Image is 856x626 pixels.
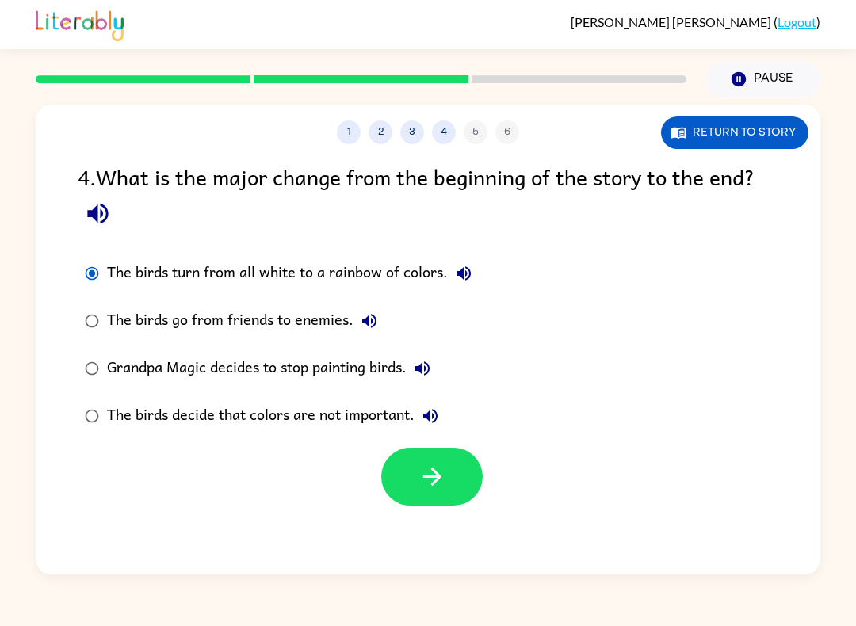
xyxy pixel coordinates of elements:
[78,160,778,234] div: 4 . What is the major change from the beginning of the story to the end?
[432,120,456,144] button: 4
[107,305,385,337] div: The birds go from friends to enemies.
[400,120,424,144] button: 3
[107,353,438,384] div: Grandpa Magic decides to stop painting birds.
[415,400,446,432] button: The birds decide that colors are not important.
[369,120,392,144] button: 2
[353,305,385,337] button: The birds go from friends to enemies.
[661,116,808,149] button: Return to story
[337,120,361,144] button: 1
[571,14,774,29] span: [PERSON_NAME] [PERSON_NAME]
[36,6,124,41] img: Literably
[407,353,438,384] button: Grandpa Magic decides to stop painting birds.
[571,14,820,29] div: ( )
[107,400,446,432] div: The birds decide that colors are not important.
[778,14,816,29] a: Logout
[705,61,820,97] button: Pause
[448,258,480,289] button: The birds turn from all white to a rainbow of colors.
[107,258,480,289] div: The birds turn from all white to a rainbow of colors.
